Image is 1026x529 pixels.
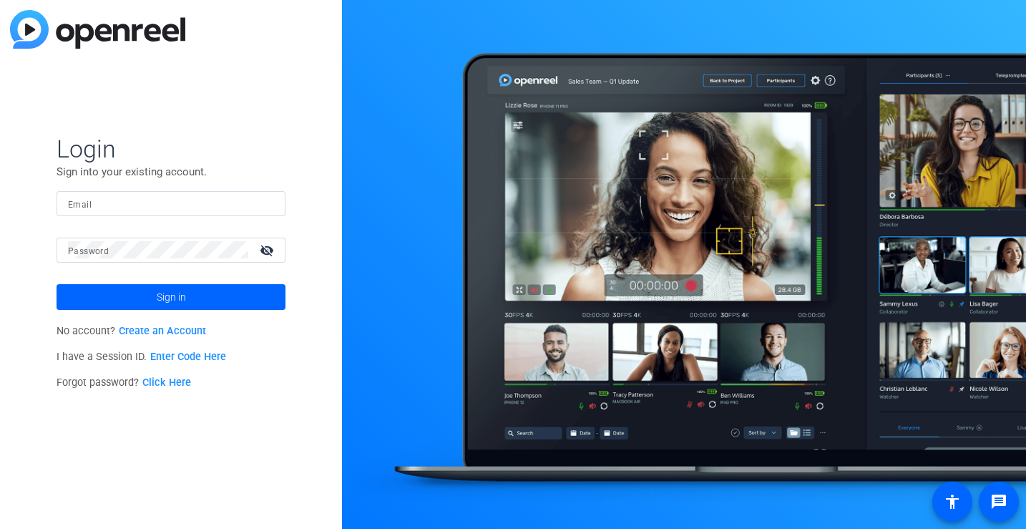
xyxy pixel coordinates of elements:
mat-label: Email [68,200,92,210]
mat-label: Password [68,246,109,256]
span: Login [57,134,285,164]
span: Sign in [157,279,186,315]
span: No account? [57,325,206,337]
mat-icon: message [990,493,1007,510]
input: Enter Email Address [68,195,274,212]
a: Create an Account [119,325,206,337]
a: Click Here [142,377,191,389]
p: Sign into your existing account. [57,164,285,180]
span: Forgot password? [57,377,191,389]
span: I have a Session ID. [57,351,226,363]
button: Sign in [57,284,285,310]
mat-icon: visibility_off [251,240,285,261]
img: blue-gradient.svg [10,10,185,49]
a: Enter Code Here [150,351,226,363]
mat-icon: accessibility [944,493,961,510]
